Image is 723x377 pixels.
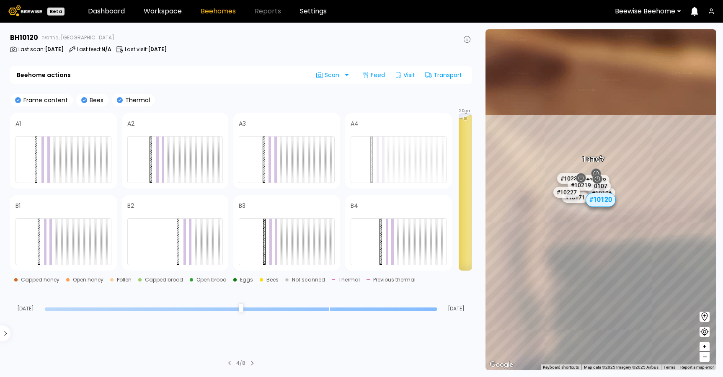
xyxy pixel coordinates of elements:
div: Feed [359,68,388,82]
img: Google [488,359,515,370]
div: # 10120 [586,193,616,207]
span: – [702,352,707,362]
div: Transport [422,68,465,82]
div: Not scanned [292,277,325,282]
a: Dashboard [88,8,125,15]
div: למדני 1 [582,146,604,163]
div: Eggs [240,277,253,282]
b: Beehome actions [17,72,71,78]
a: Beehomes [201,8,236,15]
div: # 10227 [553,187,580,198]
span: פרדסיה, [GEOGRAPHIC_DATA] [41,35,114,40]
div: Visit [392,68,418,82]
h3: BH 10120 [10,34,38,41]
span: [DATE] [10,306,41,311]
div: Open honey [73,277,103,282]
p: Thermal [123,97,150,103]
div: Capped brood [145,277,183,282]
img: Beewise logo [8,5,42,16]
b: [DATE] [148,46,167,53]
div: Pollen [117,277,132,282]
a: Report a map error [680,365,714,369]
a: Open this area in Google Maps (opens a new window) [488,359,515,370]
h4: A3 [239,121,246,127]
p: Bees [87,97,103,103]
div: Previous thermal [373,277,416,282]
a: Settings [300,8,327,15]
span: + [702,341,707,352]
div: Open brood [196,277,227,282]
h4: A2 [127,121,134,127]
div: Capped honey [21,277,59,282]
b: [DATE] [45,46,64,53]
div: # 10107 [584,181,611,191]
b: N/A [101,46,111,53]
h4: B1 [15,203,21,209]
h4: A4 [351,121,359,127]
div: 4 / 8 [236,359,245,367]
div: Thermal [338,277,360,282]
span: [DATE] [441,306,472,311]
span: Reports [255,8,281,15]
button: Keyboard shortcuts [543,364,579,370]
a: Terms (opens in new tab) [664,365,675,369]
button: – [700,352,710,362]
span: Scan [316,72,342,78]
h4: B2 [127,203,134,209]
div: # 10219 [568,180,594,191]
span: Map data ©2025 Imagery ©2025 Airbus [584,365,658,369]
p: Last visit : [125,47,167,52]
span: 20 gal [459,109,472,113]
div: Bees [266,277,279,282]
button: + [700,342,710,352]
div: # 10236 [557,173,584,184]
p: Last feed : [77,47,111,52]
p: Last scan : [18,47,64,52]
div: Beta [47,8,65,15]
h4: B3 [239,203,245,209]
h4: A1 [15,121,21,127]
h4: B4 [351,203,358,209]
a: Workspace [144,8,182,15]
p: Frame content [21,97,68,103]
